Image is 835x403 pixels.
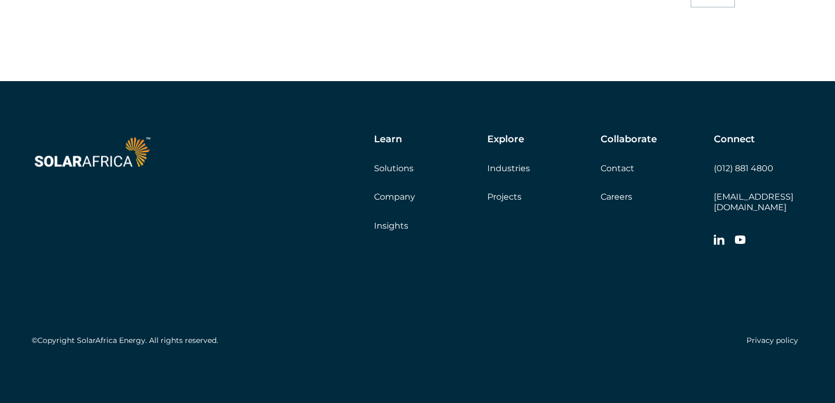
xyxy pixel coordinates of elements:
h5: Learn [374,134,402,145]
h5: Connect [714,134,755,145]
a: Insights [374,221,408,231]
a: Careers [601,192,632,202]
a: Privacy policy [746,336,798,345]
a: Contact [601,163,634,173]
h5: ©Copyright SolarAfrica Energy. All rights reserved. [32,336,218,345]
a: Projects [487,192,522,202]
a: Industries [487,163,530,173]
a: Solutions [374,163,414,173]
a: (012) 881 4800 [714,163,773,173]
a: [EMAIL_ADDRESS][DOMAIN_NAME] [714,192,793,212]
h5: Collaborate [601,134,657,145]
h5: Explore [487,134,524,145]
a: Company [374,192,415,202]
